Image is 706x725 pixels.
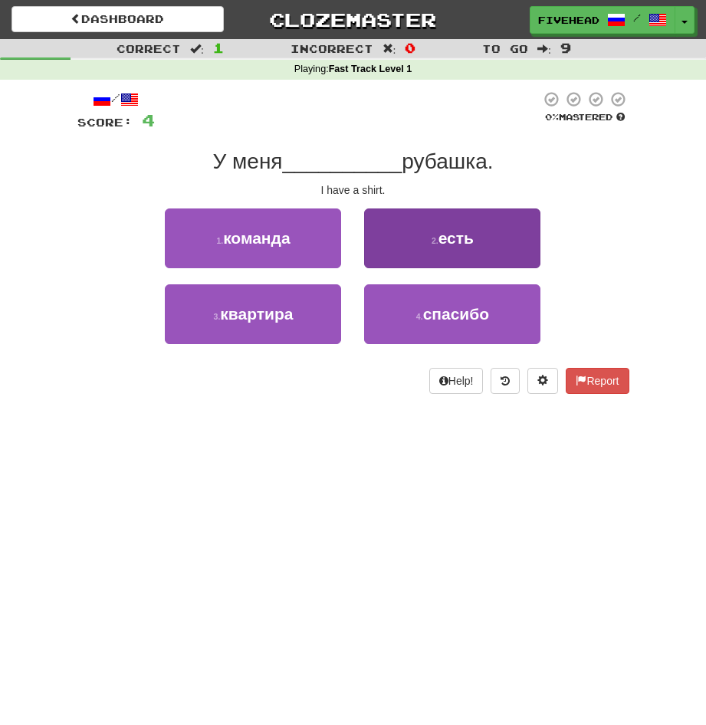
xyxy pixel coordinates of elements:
[383,43,396,54] span: :
[405,40,415,55] span: 0
[416,312,423,321] small: 4 .
[247,6,459,33] a: Clozemaster
[190,43,204,54] span: :
[482,42,528,55] span: To go
[142,110,155,130] span: 4
[283,149,402,173] span: __________
[633,12,641,23] span: /
[364,208,540,268] button: 2.есть
[220,305,293,323] span: квартира
[432,236,438,245] small: 2 .
[165,284,341,344] button: 3.квартира
[165,208,341,268] button: 1.команда
[11,6,224,32] a: Dashboard
[213,149,283,173] span: У меня
[291,42,373,55] span: Incorrect
[77,90,155,110] div: /
[538,13,599,27] span: fiveheadedcat
[560,40,571,55] span: 9
[213,40,224,55] span: 1
[364,284,540,344] button: 4.спасибо
[540,111,629,123] div: Mastered
[117,42,181,55] span: Correct
[402,149,493,173] span: рубашка.
[438,229,474,247] span: есть
[216,236,223,245] small: 1 .
[77,116,133,129] span: Score:
[214,312,221,321] small: 3 .
[429,368,484,394] button: Help!
[77,182,629,198] div: I have a shirt.
[223,229,290,247] span: команда
[491,368,520,394] button: Round history (alt+y)
[566,368,629,394] button: Report
[423,305,489,323] span: спасибо
[537,43,551,54] span: :
[545,112,559,122] span: 0 %
[530,6,675,34] a: fiveheadedcat /
[329,64,412,74] strong: Fast Track Level 1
